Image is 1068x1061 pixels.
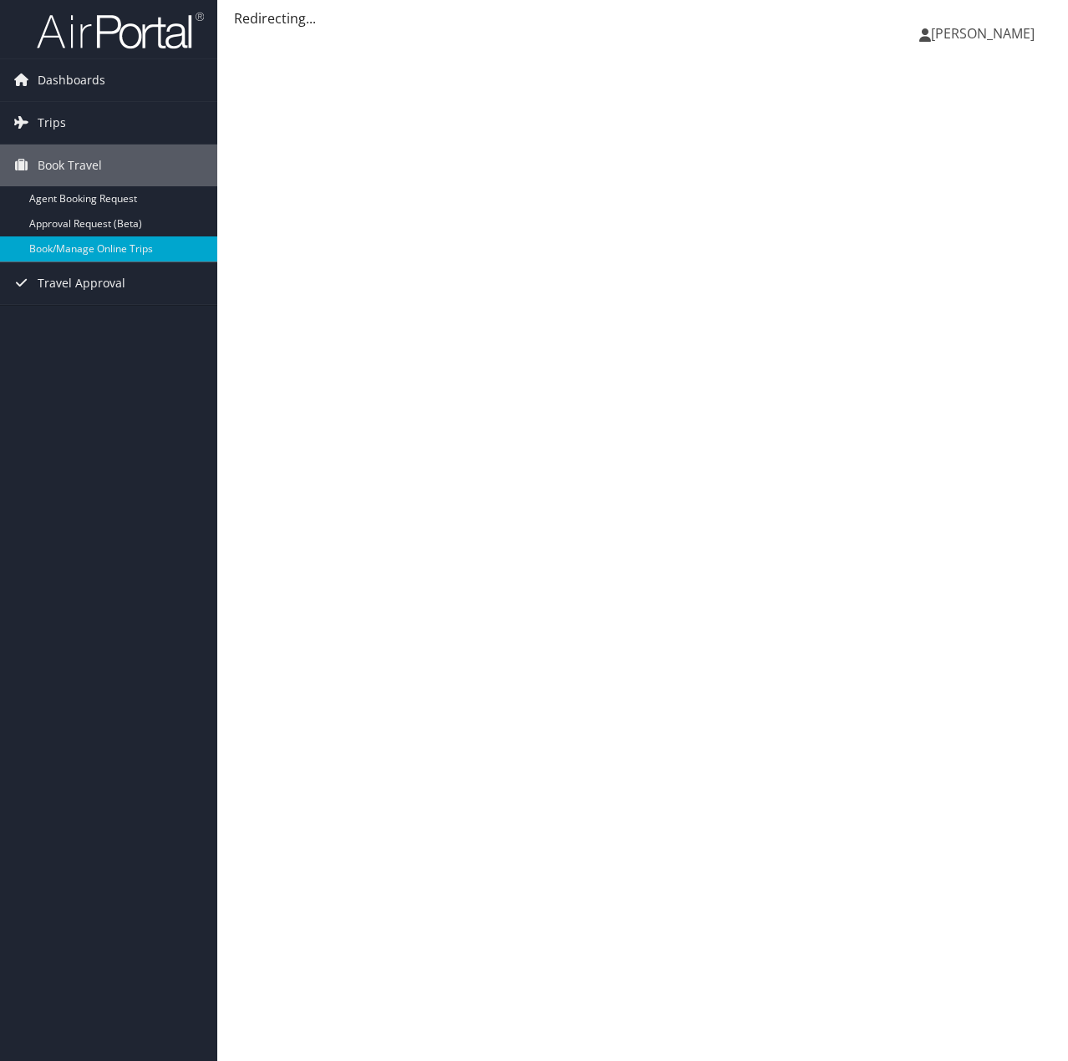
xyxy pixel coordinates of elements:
span: Travel Approval [38,262,125,304]
span: Dashboards [38,59,105,101]
img: airportal-logo.png [37,11,204,50]
span: [PERSON_NAME] [931,24,1035,43]
span: Trips [38,102,66,144]
div: Redirecting... [234,8,1051,28]
a: [PERSON_NAME] [919,8,1051,58]
span: Book Travel [38,145,102,186]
